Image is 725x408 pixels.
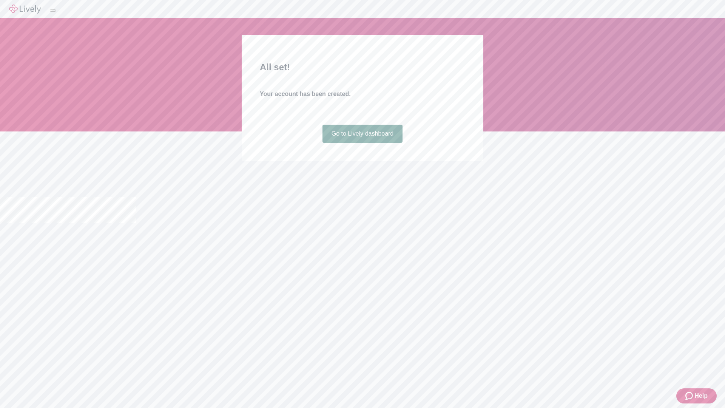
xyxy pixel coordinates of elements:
[322,125,403,143] a: Go to Lively dashboard
[260,90,465,99] h4: Your account has been created.
[676,388,717,403] button: Zendesk support iconHelp
[260,60,465,74] h2: All set!
[50,9,56,12] button: Log out
[694,391,708,400] span: Help
[685,391,694,400] svg: Zendesk support icon
[9,5,41,14] img: Lively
